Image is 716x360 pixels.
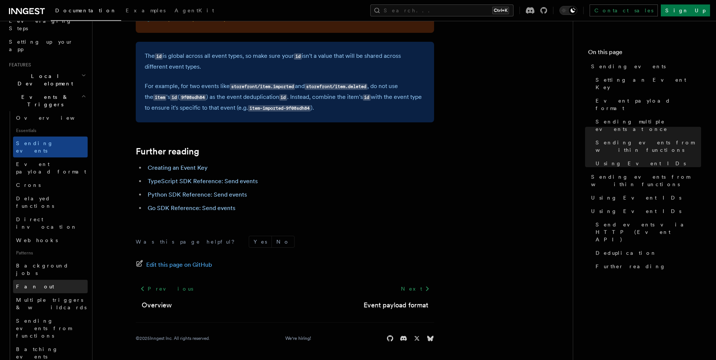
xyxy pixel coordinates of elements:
a: Creating an Event Key [148,164,208,171]
button: Yes [249,236,271,247]
span: Events & Triggers [6,93,81,108]
a: Contact sales [590,4,658,16]
a: Examples [121,2,170,20]
a: TypeScript SDK Reference: Send events [148,178,258,185]
code: 9f08sdh84 [180,94,206,101]
code: id [155,53,163,60]
kbd: Ctrl+K [492,7,509,14]
span: AgentKit [175,7,214,13]
code: id [363,94,371,101]
a: Using Event IDs [593,157,701,170]
span: Patterns [13,247,88,259]
a: Setting up your app [6,35,88,56]
p: Was this page helpful? [136,238,240,245]
a: Leveraging Steps [6,14,88,35]
a: Next [396,282,434,295]
span: Examples [126,7,166,13]
span: Using Event IDs [596,160,686,167]
a: Sending events from within functions [593,136,701,157]
a: Crons [13,178,88,192]
span: Documentation [55,7,117,13]
a: Deduplication [593,246,701,260]
a: Sign Up [661,4,710,16]
a: Overview [142,300,172,310]
span: Sending events from within functions [591,173,701,188]
a: We're hiring! [285,335,311,341]
span: Further reading [596,263,666,270]
h4: On this page [588,48,701,60]
a: Sending multiple events at once [593,115,701,136]
a: Sending events [13,137,88,157]
span: Sending events [591,63,666,70]
a: Setting an Event Key [593,73,701,94]
p: For example, for two events like and , do not use the 's ( ) as the event deduplication . Instead... [145,81,425,113]
button: Events & Triggers [6,90,88,111]
a: Event payload format [593,94,701,115]
a: Webhooks [13,234,88,247]
span: Sending multiple events at once [596,118,701,133]
span: Crons [16,182,41,188]
span: Overview [16,115,93,121]
span: Webhooks [16,237,58,243]
span: Event payload format [596,97,701,112]
span: Multiple triggers & wildcards [16,297,87,310]
span: Event payload format [16,161,86,175]
span: Edit this page on GitHub [146,260,212,270]
code: item-imported-9f08sdh84 [248,105,311,112]
a: Go SDK Reference: Send events [148,204,235,212]
span: Background jobs [16,263,69,276]
span: Sending events [16,140,53,154]
a: Documentation [51,2,121,21]
button: No [272,236,294,247]
span: Features [6,62,31,68]
span: Sending events from functions [16,318,72,339]
a: Sending events from functions [13,314,88,342]
a: Background jobs [13,259,88,280]
code: id [279,94,287,101]
a: Send events via HTTP (Event API) [593,218,701,246]
a: Delayed functions [13,192,88,213]
a: Further reading [593,260,701,273]
span: Setting up your app [9,39,73,52]
span: Direct invocation [16,216,77,230]
a: Sending events from within functions [588,170,701,191]
button: Toggle dark mode [559,6,577,15]
a: Multiple triggers & wildcards [13,293,88,314]
a: Using Event IDs [588,191,701,204]
a: Fan out [13,280,88,293]
button: Local Development [6,69,88,90]
a: Overview [13,111,88,125]
span: Setting an Event Key [596,76,701,91]
a: Using Event IDs [588,204,701,218]
div: © 2025 Inngest Inc. All rights reserved. [136,335,210,341]
a: Direct invocation [13,213,88,234]
code: id [294,53,302,60]
code: id [170,94,178,101]
a: Event payload format [364,300,428,310]
span: Fan out [16,284,54,289]
a: Sending events [588,60,701,73]
span: Using Event IDs [591,194,681,201]
span: Delayed functions [16,195,54,209]
p: The is global across all event types, so make sure your isn't a value that will be shared across ... [145,51,425,72]
a: Edit this page on GitHub [136,260,212,270]
span: Send events via HTTP (Event API) [596,221,701,243]
a: Further reading [136,146,199,157]
span: Sending events from within functions [596,139,701,154]
code: item [153,94,166,101]
code: storefront/item.deleted [305,84,367,90]
a: AgentKit [170,2,219,20]
code: storefront/item.imported [230,84,295,90]
a: Event payload format [13,157,88,178]
span: Essentials [13,125,88,137]
button: Search...Ctrl+K [370,4,514,16]
a: Previous [136,282,197,295]
span: Local Development [6,72,81,87]
span: Batching events [16,346,58,360]
span: Using Event IDs [591,207,681,215]
span: Deduplication [596,249,657,257]
a: Python SDK Reference: Send events [148,191,247,198]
